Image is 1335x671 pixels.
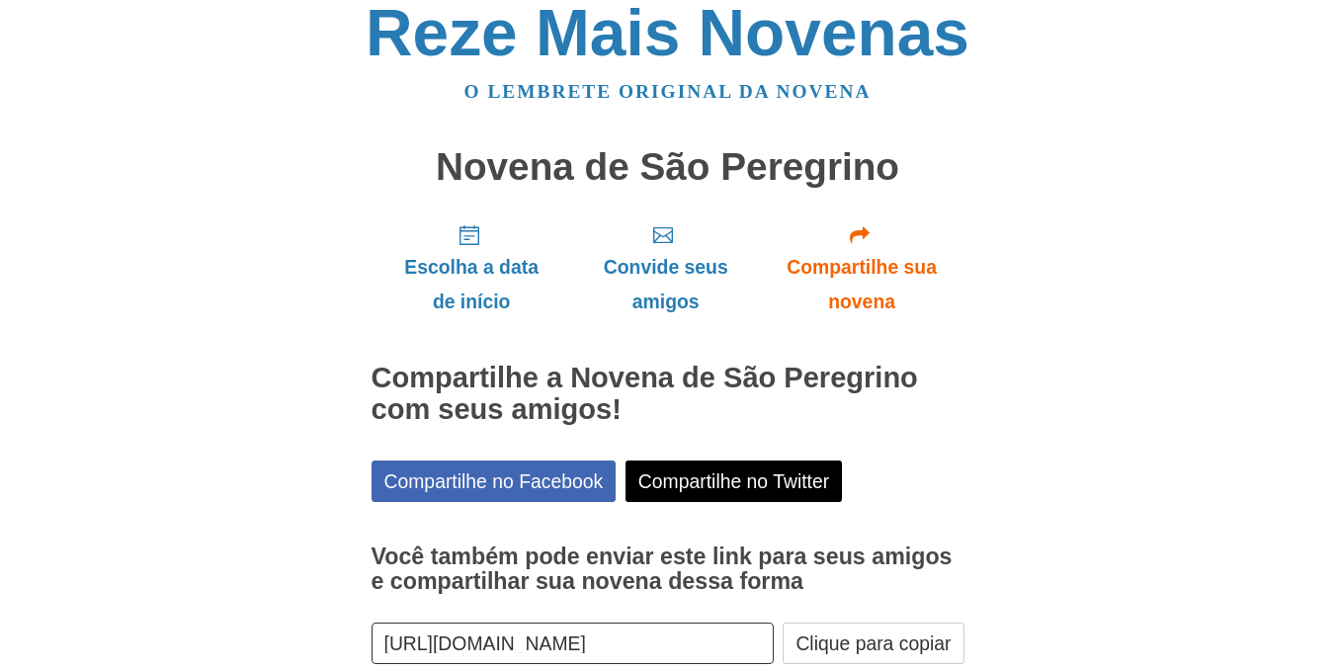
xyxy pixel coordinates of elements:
font: Convide seus amigos [604,257,728,312]
a: Compartilhe sua novena [760,208,964,328]
a: Compartilhe no Facebook [372,461,617,502]
a: Compartilhe no Twitter [626,461,842,502]
font: Clique para copiar [795,632,951,654]
font: Você também pode enviar este link para seus amigos e compartilhar sua novena dessa forma [372,544,953,595]
font: Escolha a data de início [404,257,539,312]
font: Compartilhe no Facebook [384,470,604,492]
font: Novena de São Peregrino [436,145,899,188]
button: Clique para copiar [783,623,963,664]
a: Escolha a data de início [372,208,572,328]
font: Compartilhe a Novena de São Peregrino com seus amigos! [372,362,918,425]
a: O lembrete original da novena [464,81,872,102]
font: Compartilhe sua novena [787,257,937,312]
font: Compartilhe no Twitter [638,470,829,492]
a: Convide seus amigos [572,208,760,328]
